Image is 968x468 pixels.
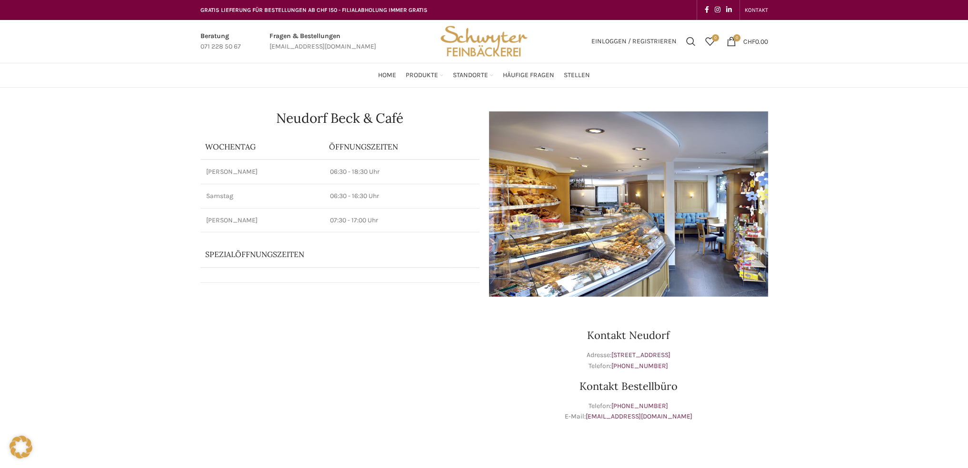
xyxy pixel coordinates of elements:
p: Telefon: E-Mail: [489,401,768,422]
a: Home [378,66,396,85]
p: [PERSON_NAME] [206,167,319,177]
iframe: schwyter martinsbruggstrasse [200,306,479,449]
a: Linkedin social link [723,3,735,17]
span: GRATIS LIEFERUNG FÜR BESTELLUNGEN AB CHF 150 - FILIALABHOLUNG IMMER GRATIS [200,7,428,13]
a: [STREET_ADDRESS] [611,351,670,359]
p: 07:30 - 17:00 Uhr [330,216,474,225]
bdi: 0.00 [743,37,768,45]
a: 0 CHF0.00 [722,32,773,51]
h1: Neudorf Beck & Café [200,111,479,125]
a: KONTAKT [745,0,768,20]
span: Einloggen / Registrieren [591,38,677,45]
a: Instagram social link [712,3,723,17]
div: Main navigation [196,66,773,85]
a: [PHONE_NUMBER] [611,362,668,370]
span: KONTAKT [745,7,768,13]
span: Stellen [564,71,590,80]
h3: Kontakt Bestellbüro [489,381,768,391]
p: Wochentag [205,141,319,152]
div: Secondary navigation [740,0,773,20]
a: Infobox link [269,31,376,52]
p: ÖFFNUNGSZEITEN [329,141,475,152]
span: Häufige Fragen [503,71,554,80]
span: 0 [733,34,740,41]
a: Häufige Fragen [503,66,554,85]
p: [PERSON_NAME] [206,216,319,225]
a: Infobox link [200,31,241,52]
p: 06:30 - 16:30 Uhr [330,191,474,201]
span: Produkte [406,71,438,80]
a: [PHONE_NUMBER] [611,402,668,410]
a: [EMAIL_ADDRESS][DOMAIN_NAME] [586,412,692,420]
img: Bäckerei Schwyter [437,20,530,63]
a: Site logo [437,37,530,45]
a: 0 [700,32,719,51]
div: Meine Wunschliste [700,32,719,51]
p: 06:30 - 18:30 Uhr [330,167,474,177]
span: Home [378,71,396,80]
a: Suchen [681,32,700,51]
span: Standorte [453,71,488,80]
p: Spezialöffnungszeiten [205,249,448,259]
a: Facebook social link [702,3,712,17]
span: 0 [712,34,719,41]
p: Adresse: Telefon: [489,350,768,371]
a: Einloggen / Registrieren [587,32,681,51]
a: Produkte [406,66,443,85]
a: Standorte [453,66,493,85]
a: Stellen [564,66,590,85]
span: CHF [743,37,755,45]
p: Samstag [206,191,319,201]
h3: Kontakt Neudorf [489,330,768,340]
